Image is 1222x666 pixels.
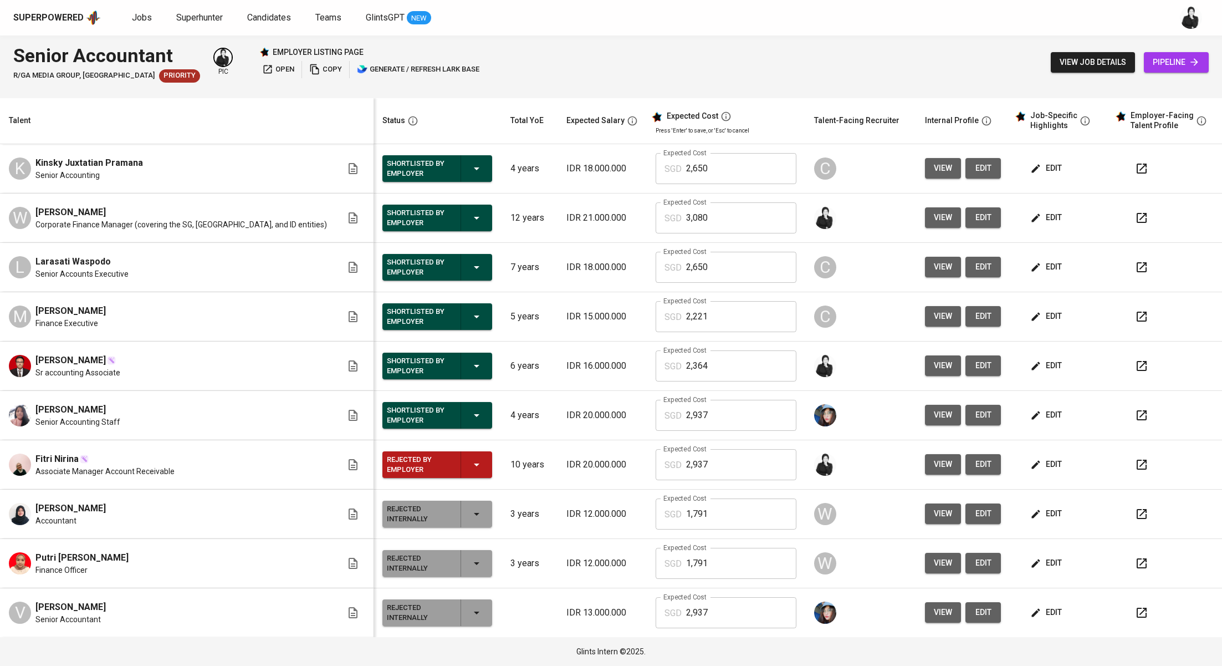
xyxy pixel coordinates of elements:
button: view [925,306,961,327]
p: IDR 18.000.000 [566,162,638,175]
p: SGD [664,360,682,373]
p: IDR 16.000.000 [566,359,638,373]
span: Larasati Waspodo [35,255,111,268]
button: edit [965,405,1001,425]
button: edit [1028,504,1066,524]
span: edit [974,457,992,471]
a: edit [965,257,1001,277]
div: Shortlisted by Employer [387,304,452,329]
p: 6 years [510,359,548,373]
span: view [934,457,952,471]
p: SGD [664,261,682,274]
button: edit [965,602,1001,623]
a: edit [965,355,1001,376]
div: Expected Salary [566,114,625,128]
span: open [262,63,294,76]
p: IDR 18.000.000 [566,261,638,274]
span: pipeline [1153,55,1200,69]
button: copy [306,61,345,78]
button: view [925,405,961,425]
button: view [925,504,961,524]
span: edit [974,260,992,274]
span: view [934,507,952,521]
p: 12 years [510,211,548,225]
span: view [934,359,952,373]
p: IDR 20.000.000 [566,458,638,471]
span: edit [974,408,992,422]
img: Fitri Nirina [9,454,31,476]
span: edit [974,507,992,521]
img: Putri Febri Yandita [9,552,31,575]
span: Senior Accounting Staff [35,416,120,428]
p: SGD [664,557,682,571]
div: Employer-Facing Talent Profile [1131,111,1194,130]
div: Internal Profile [925,114,979,128]
button: view [925,602,961,623]
p: IDR 13.000.000 [566,606,638,619]
p: Press 'Enter' to save, or 'Esc' to cancel [656,126,796,135]
div: Shortlisted by Employer [387,206,452,230]
button: view [925,355,961,376]
p: IDR 20.000.000 [566,409,638,422]
p: SGD [664,212,682,225]
button: edit [965,207,1001,228]
span: Candidates [247,12,291,23]
p: IDR 12.000.000 [566,557,638,570]
span: Senior Accountant [35,614,101,625]
p: IDR 15.000.000 [566,310,638,323]
p: SGD [664,459,682,472]
div: Rejected by Employer [387,453,452,477]
div: W [814,552,836,575]
span: edit [1032,507,1062,521]
div: Shortlisted by Employer [387,403,452,428]
a: edit [965,504,1001,524]
img: Glints Star [259,47,269,57]
span: [PERSON_NAME] [35,403,106,416]
button: edit [1028,306,1066,327]
button: edit [1028,158,1066,179]
span: Accountant [35,515,76,526]
button: view [925,553,961,573]
span: [PERSON_NAME] [35,206,106,219]
div: Rejected Internally [387,502,452,526]
p: SGD [664,162,682,176]
span: Sr accounting Associate [35,367,120,378]
span: edit [974,556,992,570]
div: C [814,256,836,278]
a: open [259,61,297,78]
div: L [9,256,31,278]
div: Job-Specific Highlights [1030,111,1077,130]
span: Corporate Finance Manager (covering the SG, [GEOGRAPHIC_DATA], and ID entities) [35,219,327,230]
span: view [934,260,952,274]
div: Shortlisted by Employer [387,354,452,378]
span: edit [974,211,992,225]
button: view job details [1051,52,1135,73]
span: edit [974,606,992,619]
span: Associate Manager Account Receivable [35,466,175,477]
span: NEW [407,13,431,24]
a: pipeline [1144,52,1209,73]
span: view [934,211,952,225]
div: Total YoE [510,114,544,128]
img: glints_star.svg [1015,111,1026,122]
span: view [934,556,952,570]
button: edit [1028,602,1066,623]
span: Priority [159,70,200,81]
button: edit [1028,405,1066,425]
span: edit [1032,408,1062,422]
button: view [925,257,961,277]
p: 3 years [510,557,548,570]
button: edit [965,454,1001,475]
a: edit [965,553,1001,573]
div: Rejected Internally [387,551,452,576]
p: 3 years [510,507,548,521]
span: Finance Officer [35,565,88,576]
div: Rejected Internally [387,601,452,625]
span: Superhunter [176,12,223,23]
span: view [934,408,952,422]
span: view [934,606,952,619]
button: edit [1028,454,1066,475]
button: edit [1028,257,1066,277]
span: Fitri Nirina [35,453,79,466]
